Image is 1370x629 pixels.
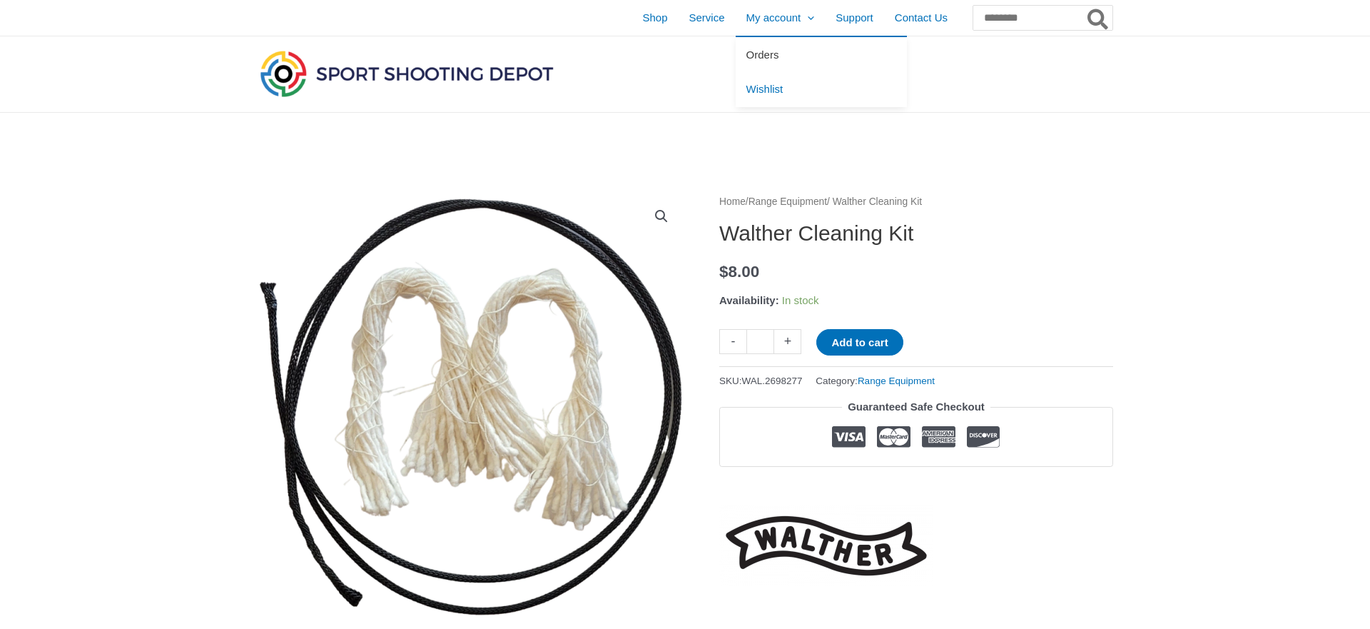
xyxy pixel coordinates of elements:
[719,263,729,281] span: $
[1085,6,1112,30] button: Search
[719,193,1113,211] nav: Breadcrumb
[719,478,1113,495] iframe: Customer reviews powered by Trustpilot
[842,397,990,417] legend: Guaranteed Safe Checkout
[257,47,557,100] img: Sport Shooting Depot
[719,505,933,586] a: Walther
[746,49,779,61] span: Orders
[782,294,819,306] span: In stock
[719,263,759,281] bdi: 8.00
[746,329,774,354] input: Product quantity
[816,329,903,356] button: Add to cart
[719,372,803,390] span: SKU:
[816,372,935,390] span: Category:
[649,203,674,229] a: View full-screen image gallery
[746,83,783,95] span: Wishlist
[742,376,803,386] span: WAL.2698277
[858,376,935,386] a: Range Equipment
[736,37,907,72] a: Orders
[719,221,1113,246] h1: Walther Cleaning Kit
[749,196,827,207] a: Range Equipment
[719,329,746,354] a: -
[719,294,779,306] span: Availability:
[719,196,746,207] a: Home
[774,329,801,354] a: +
[736,72,907,107] a: Wishlist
